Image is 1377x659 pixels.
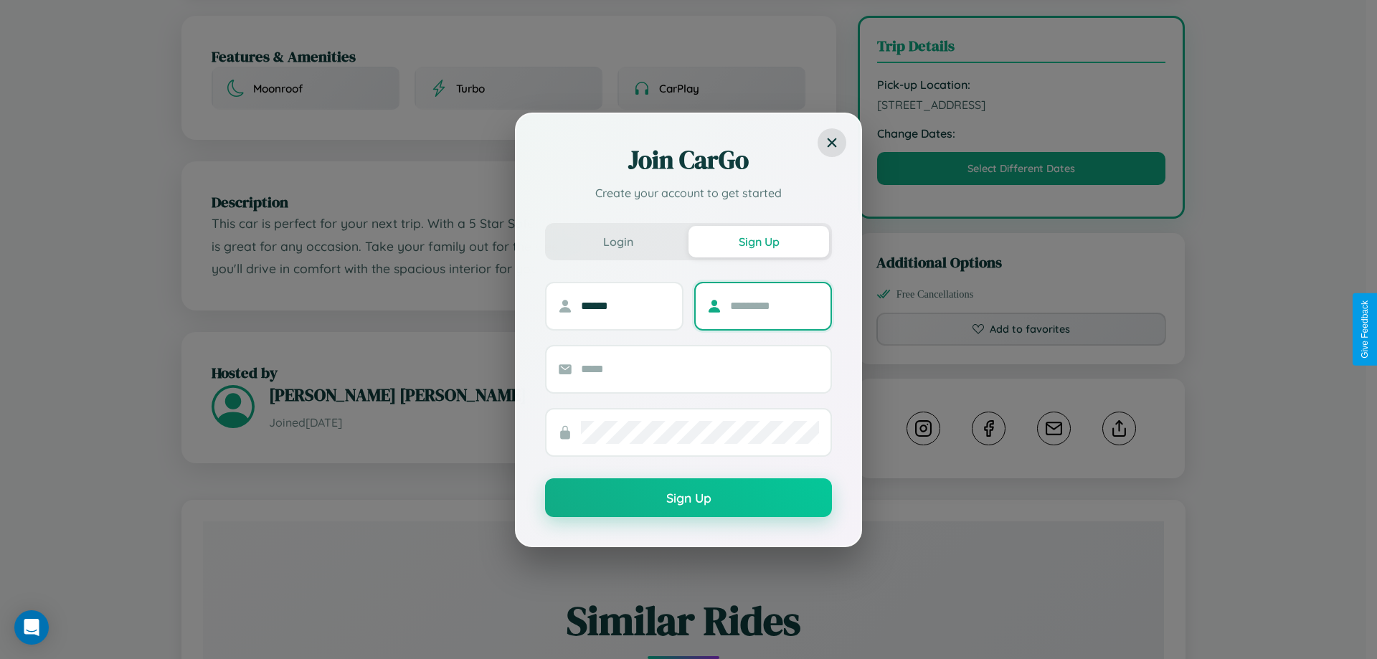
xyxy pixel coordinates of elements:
button: Sign Up [545,478,832,517]
div: Open Intercom Messenger [14,610,49,645]
button: Sign Up [688,226,829,257]
h2: Join CarGo [545,143,832,177]
p: Create your account to get started [545,184,832,202]
div: Give Feedback [1360,300,1370,359]
button: Login [548,226,688,257]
